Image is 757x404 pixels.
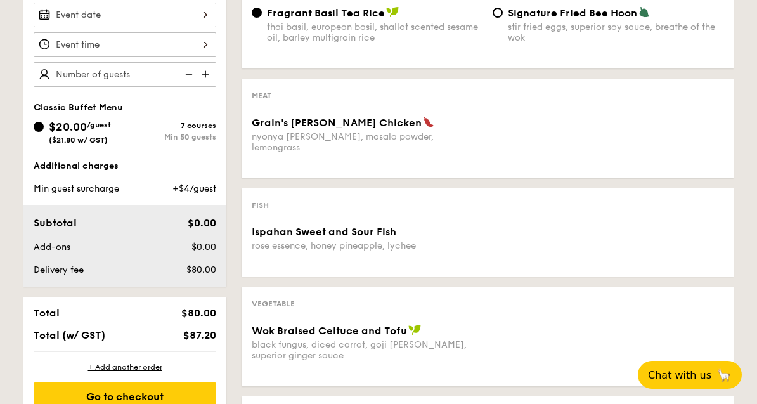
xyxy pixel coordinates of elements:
[125,121,216,130] div: 7 courses
[172,183,216,194] span: +$4/guest
[508,7,637,19] span: Signature Fried Bee Hoon
[34,183,119,194] span: Min guest surcharge
[34,122,44,132] input: $20.00/guest($21.80 w/ GST)7 coursesMin 50 guests
[252,131,482,153] div: nyonya [PERSON_NAME], masala powder, lemongrass
[188,217,216,229] span: $0.00
[34,62,216,87] input: Number of guests
[178,62,197,86] img: icon-reduce.1d2dbef1.svg
[34,3,216,27] input: Event date
[638,361,742,389] button: Chat with us🦙
[252,299,295,308] span: Vegetable
[267,7,385,19] span: Fragrant Basil Tea Rice
[638,6,650,18] img: icon-vegetarian.fe4039eb.svg
[267,22,482,43] div: thai basil, european basil, shallot scented sesame oil, barley multigrain rice
[252,117,422,129] span: Grain's [PERSON_NAME] Chicken
[34,362,216,372] div: + Add another order
[252,240,482,251] div: rose essence, honey pineapple, lychee
[252,226,396,238] span: Ispahan Sweet and Sour Fish
[252,339,482,361] div: black fungus, diced carrot, goji [PERSON_NAME], superior ginger sauce
[408,324,421,336] img: icon-vegan.f8ff3823.svg
[648,369,711,381] span: Chat with us
[34,102,123,113] span: Classic Buffet Menu
[252,325,407,337] span: Wok Braised Celtuce and Tofu
[34,217,77,229] span: Subtotal
[186,264,216,275] span: $80.00
[34,264,84,275] span: Delivery fee
[716,368,732,382] span: 🦙
[34,329,105,341] span: Total (w/ GST)
[386,6,399,18] img: icon-vegan.f8ff3823.svg
[34,160,216,173] div: Additional charges
[508,22,723,43] div: stir fried eggs, superior soy sauce, breathe of the wok
[34,307,60,319] span: Total
[252,91,271,100] span: Meat
[252,201,269,210] span: Fish
[34,242,70,252] span: Add-ons
[183,329,216,341] span: $87.20
[125,133,216,141] div: Min 50 guests
[197,62,216,86] img: icon-add.58712e84.svg
[493,8,503,18] input: Signature Fried Bee Hoonstir fried eggs, superior soy sauce, breathe of the wok
[252,8,262,18] input: Fragrant Basil Tea Ricethai basil, european basil, shallot scented sesame oil, barley multigrain ...
[191,242,216,252] span: $0.00
[34,32,216,57] input: Event time
[87,121,111,129] span: /guest
[181,307,216,319] span: $80.00
[49,120,87,134] span: $20.00
[423,116,434,127] img: icon-spicy.37a8142b.svg
[49,136,108,145] span: ($21.80 w/ GST)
